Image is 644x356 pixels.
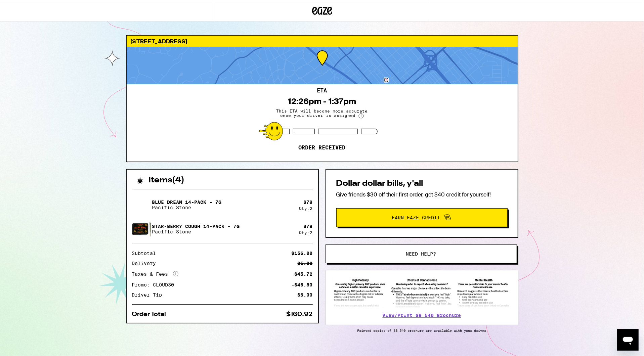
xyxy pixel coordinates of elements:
[333,277,511,308] img: SB 540 Brochure preview
[132,282,179,287] div: Promo: CLOUD30
[292,282,313,287] div: -$46.80
[132,311,171,317] div: Order Total
[149,176,185,184] h2: Items ( 4 )
[132,195,151,214] img: Blue Dream 14-Pack - 7g
[298,293,313,297] div: $6.00
[132,261,161,266] div: Delivery
[288,97,356,106] div: 12:26pm - 1:37pm
[132,271,178,277] div: Taxes & Fees
[132,251,161,256] div: Subtotal
[326,244,517,263] button: Need help?
[299,144,346,151] p: Order received
[336,208,508,227] button: Earn Eaze Credit
[127,36,518,47] div: [STREET_ADDRESS]
[295,272,313,276] div: $45.72
[152,229,240,234] p: Pacific Stone
[299,230,313,235] div: Qty: 2
[152,199,222,205] p: Blue Dream 14-Pack - 7g
[132,220,151,238] img: Star-berry Cough 14-Pack - 7g
[292,251,313,256] div: $156.00
[317,88,327,93] h2: ETA
[152,205,222,210] p: Pacific Stone
[152,224,240,229] p: Star-berry Cough 14-Pack - 7g
[298,261,313,266] div: $5.00
[336,180,508,188] h2: Dollar dollar bills, y'all
[272,109,373,119] span: This ETA will become more accurate once your driver is assigned
[617,329,639,351] iframe: Button to launch messaging window
[299,206,313,211] div: Qty: 2
[132,293,167,297] div: Driver Tip
[287,311,313,317] div: $160.92
[336,191,508,198] p: Give friends $30 off their first order, get $40 credit for yourself!
[304,199,313,205] div: $ 78
[304,224,313,229] div: $ 78
[326,328,518,332] p: Printed copies of SB-540 brochure are available with your driver
[406,252,436,256] span: Need help?
[392,215,440,220] span: Earn Eaze Credit
[383,313,461,318] a: View/Print SB 540 Brochure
